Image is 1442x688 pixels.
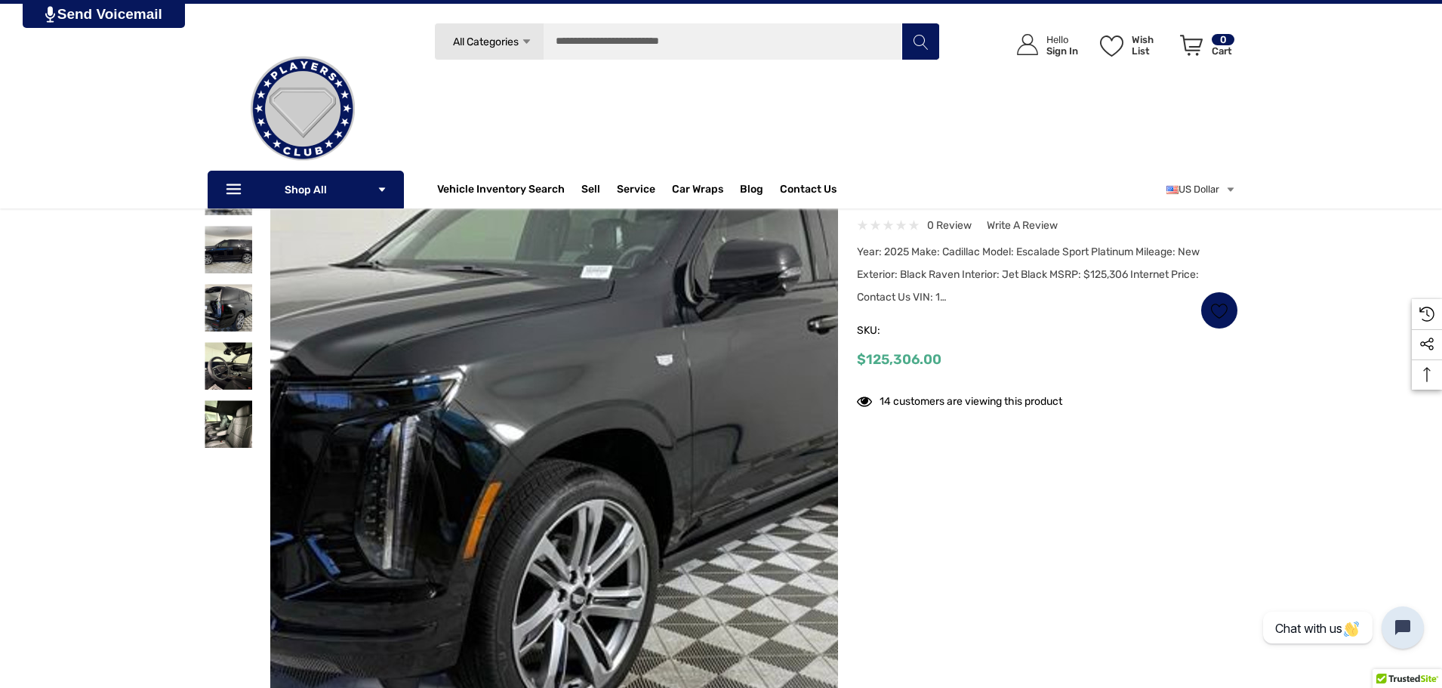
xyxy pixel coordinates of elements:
span: Write a Review [987,219,1058,233]
img: For Sale: 2025 Cadillac Escalade Sport Platinum VIN 1GYS9GRL1SR203007 [205,342,252,390]
p: Cart [1212,45,1234,57]
a: Car Wraps [672,174,740,205]
svg: Wish List [1100,35,1123,57]
button: Search [901,23,939,60]
a: Sell [581,174,617,205]
span: SKU: [857,320,932,341]
a: Wish List Wish List [1093,19,1173,71]
a: All Categories Icon Arrow Down Icon Arrow Up [434,23,544,60]
svg: Top [1412,367,1442,382]
a: Sign in [1000,19,1086,71]
a: Blog [740,183,763,199]
img: PjwhLS0gR2VuZXJhdG9yOiBHcmF2aXQuaW8gLS0+PHN2ZyB4bWxucz0iaHR0cDovL3d3dy53My5vcmcvMjAwMC9zdmciIHhtb... [45,6,55,23]
svg: Recently Viewed [1419,307,1434,322]
span: Sell [581,183,600,199]
a: Contact Us [780,183,837,199]
p: 0 [1212,34,1234,45]
a: Wish List [1200,292,1238,329]
div: 14 customers are viewing this product [857,387,1062,411]
span: All Categories [452,35,518,48]
span: Car Wraps [672,183,723,199]
span: 0 review [927,216,972,235]
p: Hello [1046,34,1078,45]
span: $125,306.00 [857,351,941,368]
img: For Sale: 2025 Cadillac Escalade Sport Platinum VIN 1GYS9GRL1SR203007 [205,400,252,448]
span: Year: 2025 Make: Cadillac Model: Escalade Sport Platinum Mileage: New Exterior: Black Raven Inter... [857,245,1200,304]
svg: Wish List [1211,302,1228,319]
a: Write a Review [987,216,1058,235]
a: Service [617,183,655,199]
p: Shop All [208,171,404,208]
svg: Icon Arrow Down [521,36,532,48]
svg: Icon Line [224,181,247,199]
a: Cart with 0 items [1173,19,1236,78]
svg: Review Your Cart [1180,35,1203,56]
p: Sign In [1046,45,1078,57]
svg: Social Media [1419,337,1434,352]
img: Players Club | Cars For Sale [227,33,378,184]
a: USD [1166,174,1236,205]
p: Wish List [1132,34,1172,57]
img: For Sale: 2025 Cadillac Escalade Sport Platinum VIN 1GYS9GRL1SR203007 [205,226,252,273]
img: For Sale: 2025 Cadillac Escalade Sport Platinum VIN 1GYS9GRL1SR203007 [205,284,252,332]
svg: Icon User Account [1017,34,1038,55]
a: Vehicle Inventory Search [437,183,565,199]
svg: Icon Arrow Down [377,184,387,195]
